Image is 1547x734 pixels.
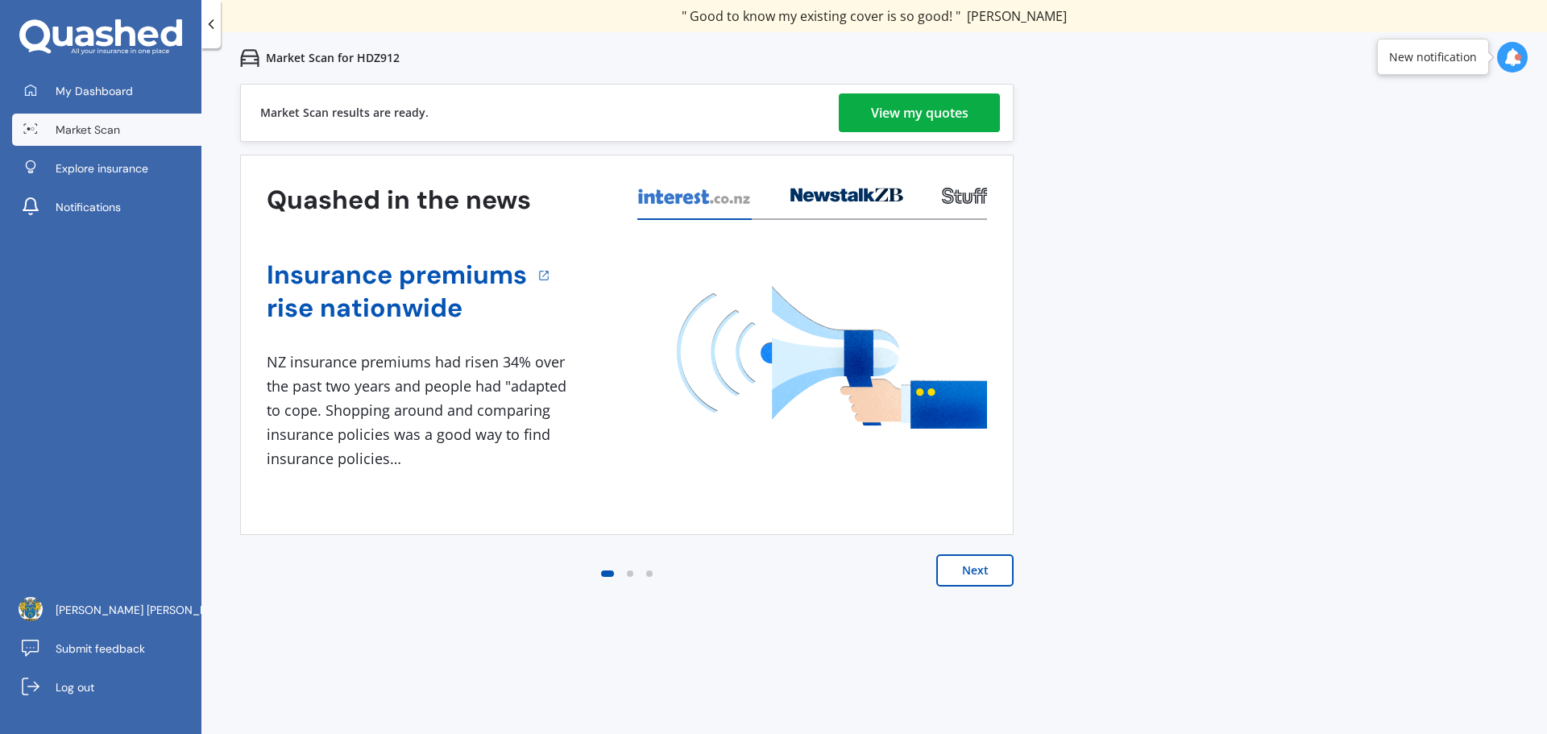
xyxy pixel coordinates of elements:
a: Notifications [12,191,201,223]
a: rise nationwide [267,292,527,325]
p: Market Scan for HDZ912 [266,50,400,66]
a: Log out [12,671,201,703]
a: Insurance premiums [267,259,527,292]
h3: Quashed in the news [267,184,531,217]
div: View my quotes [871,93,968,132]
span: Submit feedback [56,641,145,657]
img: ACg8ocIP7Pifnx8DBQTtsk9ZDm-wrvxY-jnAV1R4VBASQaRRrQazTNU=s96-c [19,597,43,621]
a: Submit feedback [12,632,201,665]
span: Market Scan [56,122,120,138]
span: [PERSON_NAME] [PERSON_NAME] NZ [56,602,252,618]
span: Explore insurance [56,160,148,176]
img: car.f15378c7a67c060ca3f3.svg [240,48,259,68]
a: [PERSON_NAME] [PERSON_NAME] NZ [12,594,201,626]
span: Notifications [56,199,121,215]
a: View my quotes [839,93,1000,132]
span: Log out [56,679,94,695]
div: New notification [1389,49,1477,65]
a: My Dashboard [12,75,201,107]
button: Next [936,554,1014,587]
a: Explore insurance [12,152,201,185]
a: Market Scan [12,114,201,146]
div: NZ insurance premiums had risen 34% over the past two years and people had "adapted to cope. Shop... [267,350,573,471]
img: media image [677,286,987,429]
div: Market Scan results are ready. [260,85,429,141]
span: My Dashboard [56,83,133,99]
